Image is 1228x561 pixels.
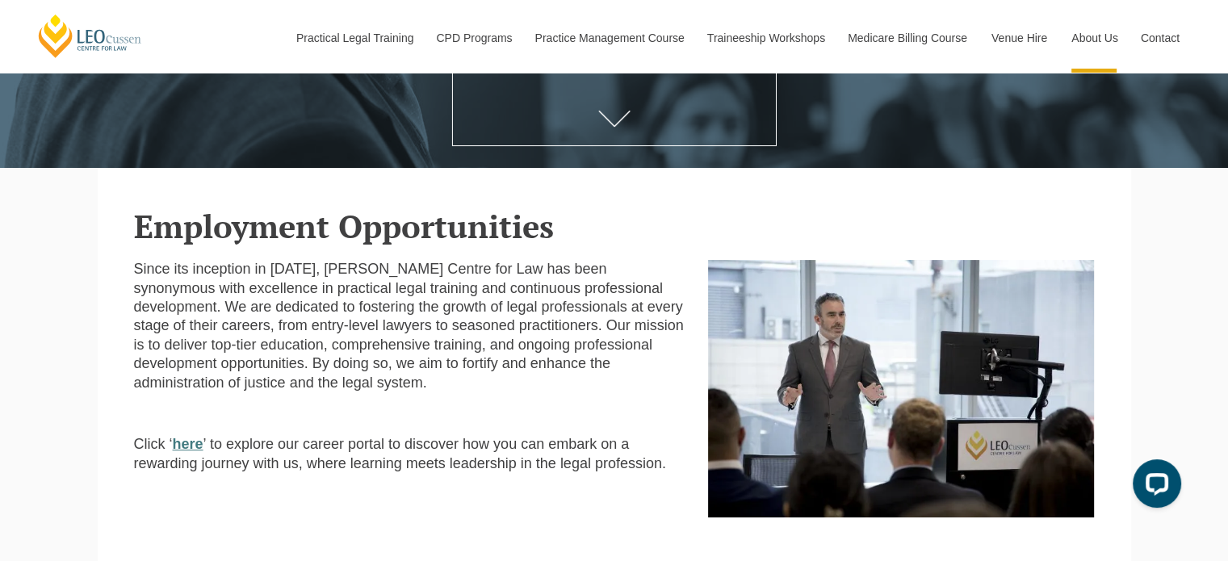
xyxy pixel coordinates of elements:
[523,3,695,73] a: Practice Management Course
[1120,453,1188,521] iframe: LiveChat chat widget
[134,260,685,392] p: Since its inception in [DATE], [PERSON_NAME] Centre for Law has been synonymous with excellence i...
[134,435,685,473] p: Click ‘ ’ to explore our career portal to discover how you can embark on a rewarding journey with...
[979,3,1059,73] a: Venue Hire
[1129,3,1192,73] a: Contact
[134,208,1095,244] h2: Employment Opportunities
[1059,3,1129,73] a: About Us
[836,3,979,73] a: Medicare Billing Course
[36,13,144,59] a: [PERSON_NAME] Centre for Law
[424,3,522,73] a: CPD Programs
[695,3,836,73] a: Traineeship Workshops
[173,436,203,452] a: here
[284,3,425,73] a: Practical Legal Training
